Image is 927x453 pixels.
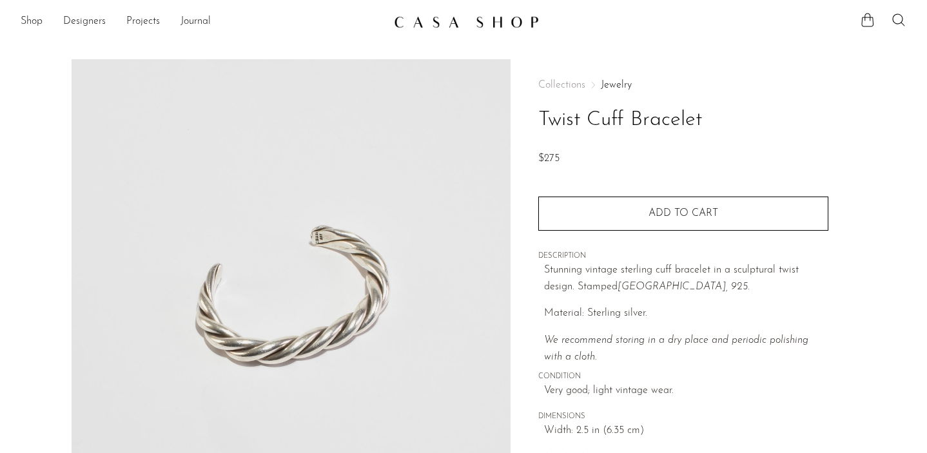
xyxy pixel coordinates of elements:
[21,14,43,30] a: Shop
[538,80,585,90] span: Collections
[544,335,808,362] em: We recommend storing in a dry place and periodic polishing with a cloth.
[544,262,828,295] p: Stunning vintage sterling cuff bracelet in a sculptural twist design. Stamped
[538,153,560,164] span: $275
[126,14,160,30] a: Projects
[618,282,750,292] em: [GEOGRAPHIC_DATA], 925.
[544,423,828,439] span: Width: 2.5 in (6.35 cm)
[21,11,384,33] nav: Desktop navigation
[538,251,828,262] span: DESCRIPTION
[538,411,828,423] span: DIMENSIONS
[544,383,828,400] span: Very good; light vintage wear.
[538,197,828,230] button: Add to cart
[538,80,828,90] nav: Breadcrumbs
[649,208,718,218] span: Add to cart
[538,371,828,383] span: CONDITION
[601,80,632,90] a: Jewelry
[181,14,211,30] a: Journal
[63,14,106,30] a: Designers
[21,11,384,33] ul: NEW HEADER MENU
[538,104,828,137] h1: Twist Cuff Bracelet
[544,305,828,322] p: Material: Sterling silver.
